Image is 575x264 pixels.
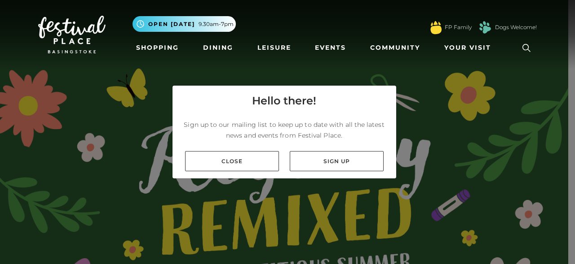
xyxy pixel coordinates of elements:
a: Your Visit [441,39,499,56]
p: Sign up to our mailing list to keep up to date with all the latest news and events from Festival ... [180,119,389,141]
span: 9.30am-7pm [199,20,234,28]
a: Dining [199,39,237,56]
a: Dogs Welcome! [495,23,537,31]
a: Events [311,39,349,56]
button: Open [DATE] 9.30am-7pm [133,16,236,32]
a: Community [367,39,424,56]
h4: Hello there! [252,93,316,109]
a: Close [185,151,279,171]
img: Festival Place Logo [38,16,106,53]
span: Your Visit [444,43,491,52]
a: Shopping [133,39,182,56]
a: Leisure [254,39,295,56]
a: FP Family [445,23,472,31]
a: Sign up [290,151,384,171]
span: Open [DATE] [148,20,195,28]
